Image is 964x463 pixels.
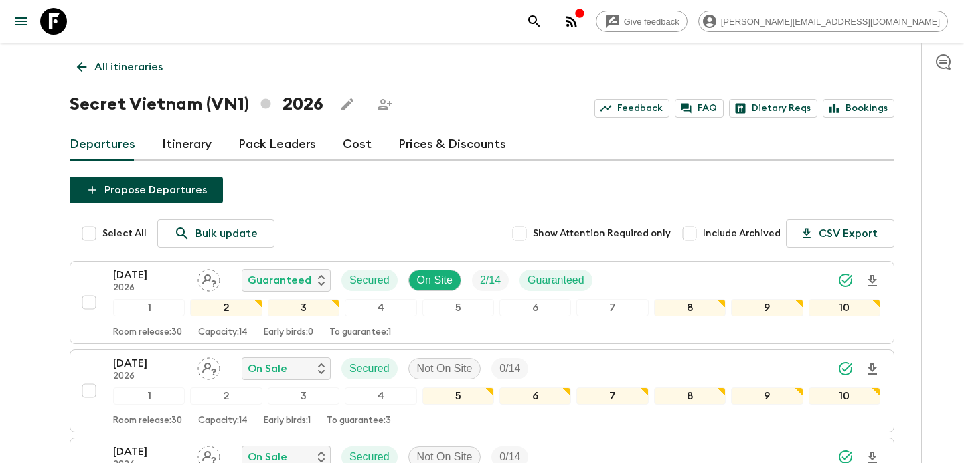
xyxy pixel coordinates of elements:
[334,91,361,118] button: Edit this itinerary
[864,273,880,289] svg: Download Onboarding
[417,361,473,377] p: Not On Site
[190,299,262,316] div: 2
[864,361,880,377] svg: Download Onboarding
[70,91,323,118] h1: Secret Vietnam (VN1) 2026
[703,227,781,240] span: Include Archived
[675,99,724,118] a: FAQ
[408,270,461,291] div: On Site
[837,361,854,377] svg: Synced Successfully
[809,299,880,316] div: 10
[422,387,494,405] div: 5
[654,387,726,405] div: 8
[372,91,398,118] span: Share this itinerary
[113,267,187,283] p: [DATE]
[417,272,453,288] p: On Site
[480,272,501,288] p: 2 / 14
[786,219,894,248] button: CSV Export
[268,299,339,316] div: 3
[329,327,391,338] p: To guarantee: 1
[94,59,163,75] p: All itineraries
[617,17,687,27] span: Give feedback
[349,361,390,377] p: Secured
[349,272,390,288] p: Secured
[422,299,494,316] div: 5
[714,17,947,27] span: [PERSON_NAME][EMAIL_ADDRESS][DOMAIN_NAME]
[197,273,220,284] span: Assign pack leader
[113,387,185,405] div: 1
[190,387,262,405] div: 2
[576,387,648,405] div: 7
[268,387,339,405] div: 3
[113,415,182,426] p: Room release: 30
[345,299,416,316] div: 4
[197,450,220,460] span: Assign pack leader
[8,8,35,35] button: menu
[408,358,481,379] div: Not On Site
[398,128,506,161] a: Prices & Discounts
[472,270,509,291] div: Trip Fill
[70,177,223,203] button: Propose Departures
[238,128,316,161] a: Pack Leaders
[264,327,313,338] p: Early birds: 0
[195,225,258,242] p: Bulk update
[264,415,311,426] p: Early birds: 1
[113,283,187,294] p: 2026
[533,227,671,240] span: Show Attention Required only
[198,327,248,338] p: Capacity: 14
[596,11,688,32] a: Give feedback
[576,299,648,316] div: 7
[823,99,894,118] a: Bookings
[731,387,803,405] div: 9
[248,361,287,377] p: On Sale
[343,128,372,161] a: Cost
[491,358,528,379] div: Trip Fill
[197,361,220,372] span: Assign pack leader
[809,387,880,405] div: 10
[345,387,416,405] div: 4
[528,272,584,288] p: Guaranteed
[198,415,248,426] p: Capacity: 14
[162,128,212,161] a: Itinerary
[729,99,817,118] a: Dietary Reqs
[70,54,170,80] a: All itineraries
[731,299,803,316] div: 9
[499,387,571,405] div: 6
[70,128,135,161] a: Departures
[837,272,854,288] svg: Synced Successfully
[157,219,274,248] a: Bulk update
[594,99,669,118] a: Feedback
[248,272,311,288] p: Guaranteed
[113,371,187,382] p: 2026
[70,349,894,432] button: [DATE]2026Assign pack leaderOn SaleSecuredNot On SiteTrip Fill12345678910Room release:30Capacity:...
[102,227,147,240] span: Select All
[499,361,520,377] p: 0 / 14
[654,299,726,316] div: 8
[341,270,398,291] div: Secured
[341,358,398,379] div: Secured
[521,8,548,35] button: search adventures
[113,327,182,338] p: Room release: 30
[113,355,187,371] p: [DATE]
[698,11,948,32] div: [PERSON_NAME][EMAIL_ADDRESS][DOMAIN_NAME]
[113,444,187,460] p: [DATE]
[327,415,391,426] p: To guarantee: 3
[70,261,894,344] button: [DATE]2026Assign pack leaderGuaranteedSecuredOn SiteTrip FillGuaranteed12345678910Room release:30...
[113,299,185,316] div: 1
[499,299,571,316] div: 6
